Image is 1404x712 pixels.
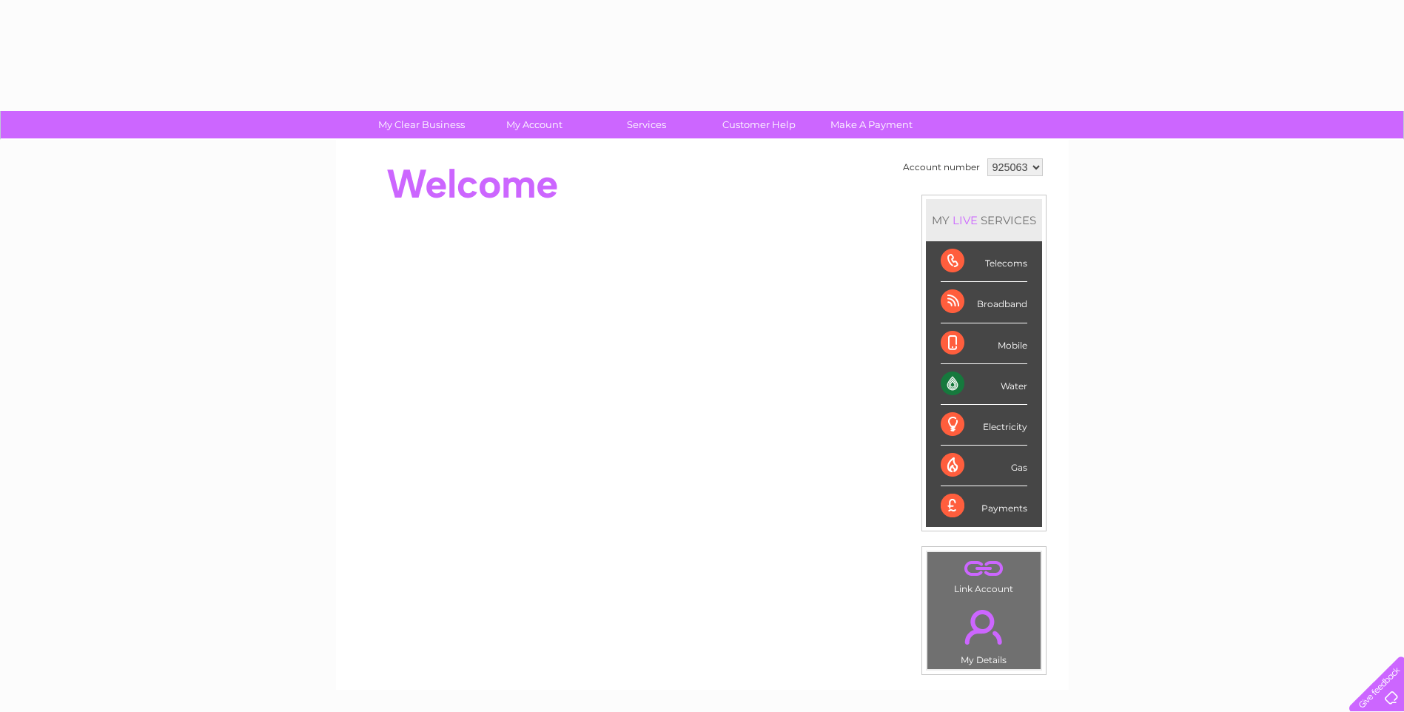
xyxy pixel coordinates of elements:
div: Payments [941,486,1027,526]
td: My Details [927,597,1041,670]
a: My Clear Business [360,111,483,138]
div: Telecoms [941,241,1027,282]
a: Customer Help [698,111,820,138]
div: Electricity [941,405,1027,446]
a: Services [585,111,708,138]
a: . [931,601,1037,653]
a: Make A Payment [810,111,933,138]
div: Gas [941,446,1027,486]
div: Mobile [941,323,1027,364]
td: Account number [899,155,984,180]
div: Broadband [941,282,1027,323]
div: LIVE [950,213,981,227]
div: MY SERVICES [926,199,1042,241]
a: My Account [473,111,595,138]
a: . [931,556,1037,582]
td: Link Account [927,551,1041,598]
div: Water [941,364,1027,405]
